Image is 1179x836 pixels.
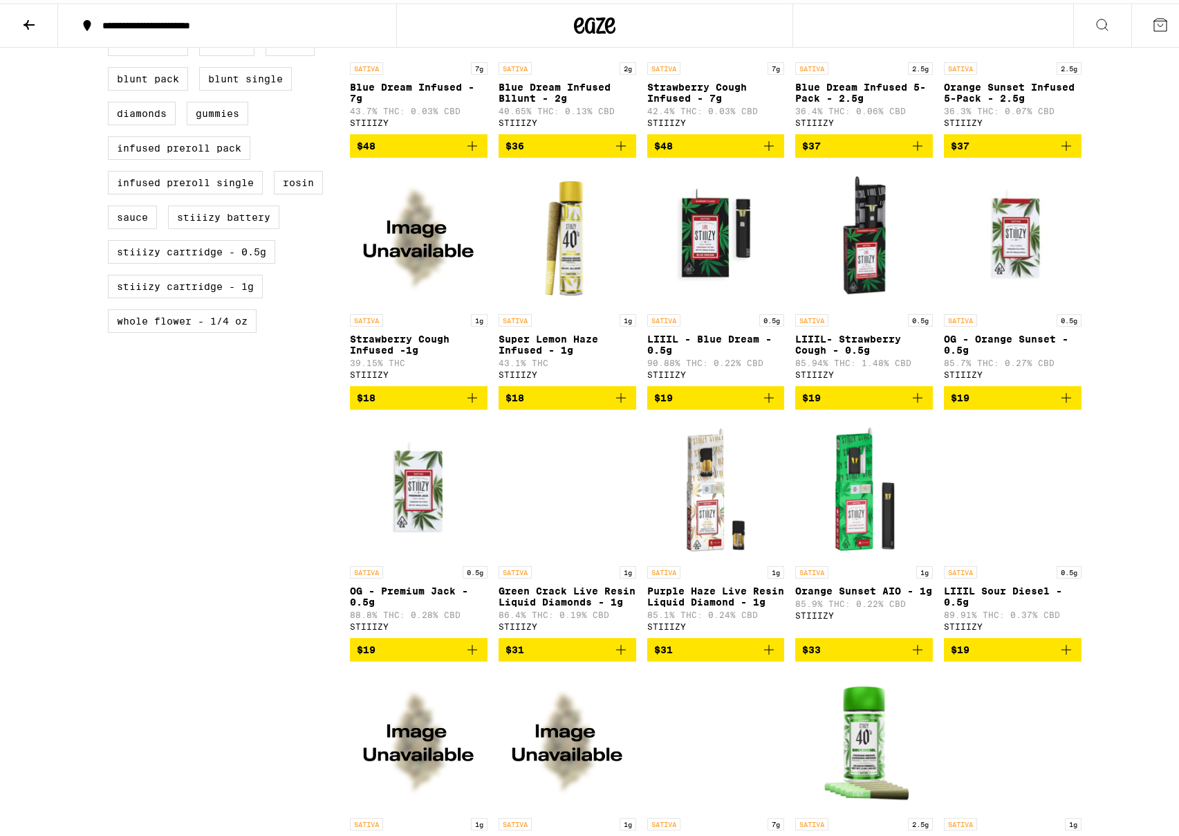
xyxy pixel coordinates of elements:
[944,165,1081,304] img: STIIIZY - OG - Orange Sunset - 0.5g
[1057,59,1081,71] p: 2.5g
[357,389,375,400] span: $18
[802,641,821,652] span: $33
[647,669,785,808] img: STIIIZY - Sour Diesel Infused - 7g
[505,641,524,652] span: $31
[108,64,188,87] label: Blunt Pack
[350,815,383,827] p: SATIVA
[654,137,673,148] span: $48
[499,355,636,364] p: 43.1% THC
[944,103,1081,112] p: 36.3% THC: 0.07% CBD
[951,641,969,652] span: $19
[499,815,532,827] p: SATIVA
[795,165,933,383] a: Open page for LIIIL- Strawberry Cough - 0.5g from STIIIZY
[499,669,636,808] img: STIIIZY - Sour Belts Live Resin Diamonds - 1g
[795,669,933,808] img: STIIIZY - Sour Diesel Infused 5-Pack - 2.5g
[802,389,821,400] span: $19
[944,330,1081,352] p: OG - Orange Sunset - 0.5g
[944,417,1081,635] a: Open page for LIIIL Sour Diesel - 0.5g from STIIIZY
[795,815,828,827] p: SATIVA
[647,367,785,376] div: STIIIZY
[795,59,828,71] p: SATIVA
[944,607,1081,616] p: 89.91% THC: 0.37% CBD
[795,417,933,635] a: Open page for Orange Sunset AIO - 1g from STIIIZY
[647,103,785,112] p: 42.4% THC: 0.03% CBD
[499,103,636,112] p: 40.65% THC: 0.13% CBD
[274,167,323,191] label: Rosin
[916,563,933,575] p: 1g
[944,367,1081,376] div: STIIIZY
[647,131,785,154] button: Add to bag
[647,563,680,575] p: SATIVA
[795,355,933,364] p: 85.94% THC: 1.48% CBD
[499,619,636,628] div: STIIIZY
[108,167,263,191] label: Infused Preroll Single
[795,383,933,406] button: Add to bag
[8,10,100,21] span: Hi. Need any help?
[1057,563,1081,575] p: 0.5g
[108,306,257,329] label: Whole Flower - 1/4 oz
[499,367,636,376] div: STIIIZY
[350,165,488,304] img: STIIIZY - Strawberry Cough Infused -1g
[463,563,488,575] p: 0.5g
[499,417,636,556] img: STIIIZY - Green Crack Live Resin Liquid Diamonds - 1g
[944,563,977,575] p: SATIVA
[350,355,488,364] p: 39.15% THC
[499,59,532,71] p: SATIVA
[471,815,488,827] p: 1g
[350,330,488,352] p: Strawberry Cough Infused -1g
[471,59,488,71] p: 7g
[908,815,933,827] p: 2.5g
[654,641,673,652] span: $31
[350,367,488,376] div: STIIIZY
[499,607,636,616] p: 86.4% THC: 0.19% CBD
[357,137,375,148] span: $48
[499,78,636,100] p: Blue Dream Infused Bllunt - 2g
[620,311,636,323] p: 1g
[620,563,636,575] p: 1g
[620,59,636,71] p: 2g
[350,635,488,658] button: Add to bag
[357,641,375,652] span: $19
[759,311,784,323] p: 0.5g
[795,311,828,323] p: SATIVA
[647,59,680,71] p: SATIVA
[499,635,636,658] button: Add to bag
[795,635,933,658] button: Add to bag
[505,389,524,400] span: $18
[944,355,1081,364] p: 85.7% THC: 0.27% CBD
[499,165,636,304] img: STIIIZY - Super Lemon Haze Infused - 1g
[350,78,488,100] p: Blue Dream Infused - 7g
[795,596,933,605] p: 85.9% THC: 0.22% CBD
[944,619,1081,628] div: STIIIZY
[944,78,1081,100] p: Orange Sunset Infused 5-Pack - 2.5g
[350,417,488,556] img: STIIIZY - OG - Premium Jack - 0.5g
[499,330,636,352] p: Super Lemon Haze Infused - 1g
[654,389,673,400] span: $19
[647,582,785,604] p: Purple Haze Live Resin Liquid Diamond - 1g
[350,115,488,124] div: STIIIZY
[350,59,383,71] p: SATIVA
[944,815,977,827] p: SATIVA
[944,582,1081,604] p: LIIIL Sour Diesel - 0.5g
[802,137,821,148] span: $37
[944,131,1081,154] button: Add to bag
[499,563,532,575] p: SATIVA
[187,98,248,122] label: Gummies
[199,64,292,87] label: Blunt Single
[108,133,250,156] label: Infused Preroll Pack
[1065,815,1081,827] p: 1g
[108,237,275,260] label: STIIIZY Cartridge - 0.5g
[647,78,785,100] p: Strawberry Cough Infused - 7g
[944,669,1081,808] img: STIIIZY - Banana Sundae Live Resin Diamonds - 1g
[499,131,636,154] button: Add to bag
[768,59,784,71] p: 7g
[471,311,488,323] p: 1g
[944,311,977,323] p: SATIVA
[350,311,383,323] p: SATIVA
[350,563,383,575] p: SATIVA
[647,607,785,616] p: 85.1% THC: 0.24% CBD
[944,417,1081,556] img: STIIIZY - LIIIL Sour Diesel - 0.5g
[647,311,680,323] p: SATIVA
[350,103,488,112] p: 43.7% THC: 0.03% CBD
[944,165,1081,383] a: Open page for OG - Orange Sunset - 0.5g from STIIIZY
